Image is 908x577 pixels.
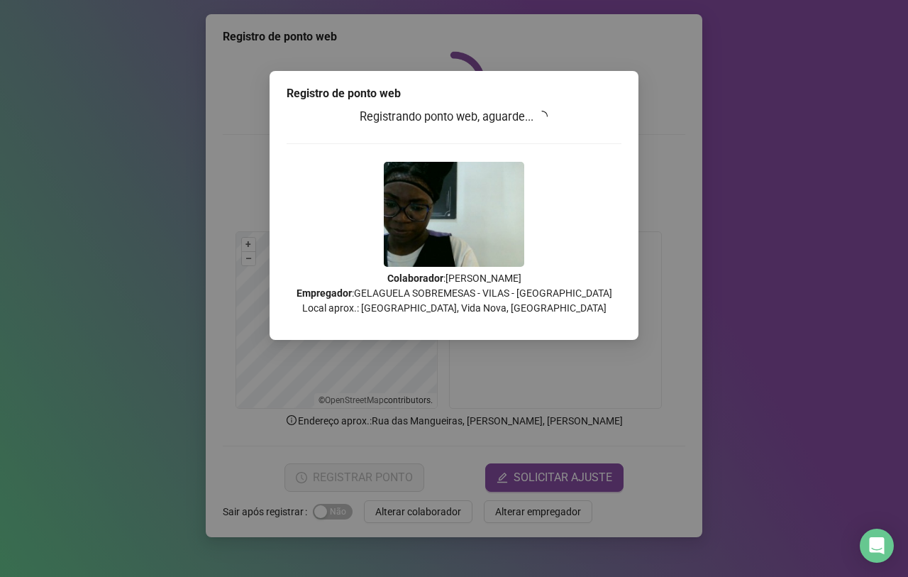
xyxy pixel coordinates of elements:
p: : [PERSON_NAME] : GELAGUELA SOBREMESAS - VILAS - [GEOGRAPHIC_DATA] Local aprox.: [GEOGRAPHIC_DATA... [287,271,621,316]
strong: Empregador [297,287,352,299]
span: loading [536,110,548,123]
div: Registro de ponto web [287,85,621,102]
div: Open Intercom Messenger [860,529,894,563]
h3: Registrando ponto web, aguarde... [287,108,621,126]
img: Z [384,162,524,267]
strong: Colaborador [387,273,443,284]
